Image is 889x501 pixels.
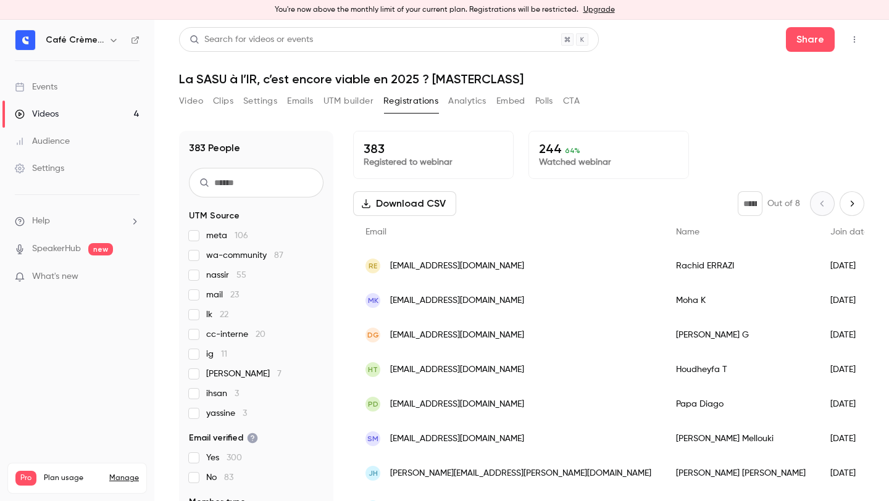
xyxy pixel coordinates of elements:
[368,364,378,375] span: HT
[818,283,881,318] div: [DATE]
[539,156,678,168] p: Watched webinar
[206,249,283,262] span: wa-community
[15,135,70,147] div: Audience
[206,308,228,321] span: lk
[830,228,869,236] span: Join date
[390,363,524,376] span: [EMAIL_ADDRESS][DOMAIN_NAME]
[109,473,139,483] a: Manage
[230,291,239,299] span: 23
[353,191,456,216] button: Download CSV
[189,210,240,222] span: UTM Source
[220,310,228,319] span: 22
[274,251,283,260] span: 87
[535,91,553,111] button: Polls
[368,399,378,410] span: PD
[44,473,102,483] span: Plan usage
[369,260,377,271] span: RE
[235,231,248,240] span: 106
[390,467,651,480] span: [PERSON_NAME][EMAIL_ADDRESS][PERSON_NAME][DOMAIN_NAME]
[664,249,818,283] div: Rachid ERRAZI
[818,456,881,491] div: [DATE]
[15,162,64,175] div: Settings
[189,432,258,444] span: Email verified
[539,141,678,156] p: 244
[818,387,881,421] div: [DATE]
[179,91,203,111] button: Video
[15,108,59,120] div: Videos
[845,30,864,49] button: Top Bar Actions
[664,456,818,491] div: [PERSON_NAME] [PERSON_NAME]
[15,215,140,228] li: help-dropdown-opener
[236,271,246,279] span: 55
[323,91,374,111] button: UTM builder
[818,352,881,387] div: [DATE]
[364,141,503,156] p: 383
[206,348,227,360] span: ig
[448,91,486,111] button: Analytics
[32,215,50,228] span: Help
[664,318,818,352] div: [PERSON_NAME] G
[390,329,524,342] span: [EMAIL_ADDRESS][DOMAIN_NAME]
[287,91,313,111] button: Emails
[243,91,277,111] button: Settings
[227,453,242,462] span: 300
[256,330,265,339] span: 20
[383,91,438,111] button: Registrations
[786,27,835,52] button: Share
[206,328,265,341] span: cc-interne
[206,452,242,464] span: Yes
[213,91,233,111] button: Clips
[206,407,247,420] span: yassine
[664,352,818,387] div: Houdheyfa T
[206,289,239,301] span: mail
[206,230,248,242] span: meta
[390,398,524,411] span: [EMAIL_ADDRESS][DOMAIN_NAME]
[664,283,818,318] div: Moha K
[818,318,881,352] div: [DATE]
[583,5,615,15] a: Upgrade
[235,389,239,398] span: 3
[818,249,881,283] div: [DATE]
[367,433,378,444] span: SM
[243,409,247,418] span: 3
[206,471,233,484] span: No
[364,156,503,168] p: Registered to webinar
[32,270,78,283] span: What's new
[189,141,240,155] h1: 383 People
[221,350,227,358] span: 11
[46,34,104,46] h6: Café Crème Club
[563,91,580,111] button: CTA
[365,228,386,236] span: Email
[368,295,378,306] span: MK
[224,473,233,482] span: 83
[277,370,282,378] span: 7
[190,33,313,46] div: Search for videos or events
[676,228,699,236] span: Name
[664,387,818,421] div: Papa Diago
[15,81,57,93] div: Events
[367,329,379,341] span: DG
[369,468,378,479] span: JH
[390,433,524,445] span: [EMAIL_ADDRESS][DOMAIN_NAME]
[15,30,35,50] img: Café Crème Club
[206,269,246,281] span: nassir
[15,471,36,486] span: Pro
[664,421,818,456] div: [PERSON_NAME] Mellouki
[840,191,864,216] button: Next page
[179,72,864,86] h1: La SASU à l’IR, c’est encore viable en 2025 ? [MASTERCLASS]
[88,243,113,255] span: new
[565,146,580,155] span: 64 %
[496,91,525,111] button: Embed
[390,260,524,273] span: [EMAIL_ADDRESS][DOMAIN_NAME]
[32,242,81,255] a: SpeakerHub
[206,368,282,380] span: [PERSON_NAME]
[390,294,524,307] span: [EMAIL_ADDRESS][DOMAIN_NAME]
[206,387,239,400] span: ihsan
[818,421,881,456] div: [DATE]
[767,197,800,210] p: Out of 8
